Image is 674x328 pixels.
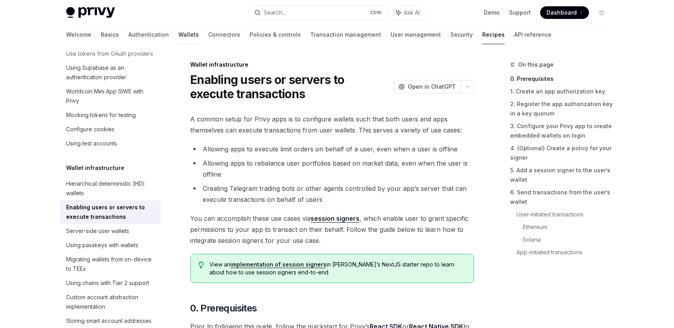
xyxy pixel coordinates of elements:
h5: Wallet infrastructure [66,163,124,173]
div: Custom account abstraction implementation [66,293,156,311]
a: Recipes [482,25,505,44]
a: Configure cookies [60,122,161,136]
span: You can accomplish these use cases via , which enable user to grant specific permissions to your ... [190,213,474,246]
div: Search... [264,8,286,17]
span: Open in ChatGPT [408,83,456,91]
div: Configure cookies [66,125,115,134]
li: Creating Telegram trading bots or other agents controlled by your app’s server that can execute t... [190,183,474,205]
a: Support [509,9,531,17]
span: 0. Prerequisites [190,302,257,315]
div: Using Supabase as an authentication provider [66,63,156,82]
button: Open in ChatGPT [393,80,461,93]
a: User management [391,25,441,44]
a: 3. Configure your Privy app to create embedded wallets on login [510,120,614,142]
a: 2. Register the app authorization key in a key quorum [510,98,614,120]
a: Solana [523,233,614,246]
a: Using test accounts [60,136,161,151]
a: App-initiated transactions [517,246,614,259]
a: Worldcoin Mini App SIWE with Privy [60,84,161,108]
button: Ask AI [391,6,425,20]
a: Dashboard [540,6,589,19]
a: Enabling users or servers to execute transactions [60,200,161,224]
button: Search...CtrlK [249,6,387,20]
a: Ethereum [523,221,614,233]
a: Using chains with Tier 2 support [60,276,161,290]
span: Ask AI [404,9,420,17]
div: Worldcoin Mini App SIWE with Privy [66,87,156,106]
a: 0. Prerequisites [510,73,614,85]
a: Demo [484,9,500,17]
a: 6. Send transactions from the user’s wallet [510,186,614,208]
span: A common setup for Privy apps is to configure wallets such that both users and apps themselves ca... [190,114,474,136]
a: 4. (Optional) Create a policy for your signer [510,142,614,164]
div: Server-side user wallets [66,226,129,236]
div: Migrating wallets from on-device to TEEs [66,255,156,274]
div: Using passkeys with wallets [66,240,138,250]
a: implementation of session signers [230,261,326,268]
a: Authentication [128,25,169,44]
a: Migrating wallets from on-device to TEEs [60,252,161,276]
button: Toggle dark mode [595,6,608,19]
span: On this page [518,60,554,69]
img: light logo [66,7,115,18]
a: API reference [514,25,552,44]
a: Using passkeys with wallets [60,238,161,252]
span: View an in [PERSON_NAME]’s NextJS starter repo to learn about how to use session signers end-to-end. [209,261,466,276]
a: 5. Add a session signer to the user’s wallet [510,164,614,186]
li: Allowing apps to execute limit orders on behalf of a user, even when a user is offline [190,143,474,155]
a: Security [450,25,473,44]
div: Wallet infrastructure [190,61,474,69]
a: Wallets [178,25,199,44]
a: Server-side user wallets [60,224,161,238]
li: Allowing apps to rebalance user portfolios based on market data, even when the user is offline [190,158,474,180]
div: Hierarchical deterministic (HD) wallets [66,179,156,198]
a: Using Supabase as an authentication provider [60,61,161,84]
div: Storing smart account addresses [66,316,152,326]
a: Transaction management [310,25,381,44]
div: Mocking tokens for testing [66,110,136,120]
div: Using chains with Tier 2 support [66,278,149,288]
span: Ctrl K [370,9,382,16]
a: Policies & controls [250,25,301,44]
a: Custom account abstraction implementation [60,290,161,314]
a: 1. Create an app authorization key [510,85,614,98]
a: User-initiated transactions [517,208,614,221]
svg: Tip [198,261,204,268]
div: Using test accounts [66,139,117,148]
a: Storing smart account addresses [60,314,161,328]
span: Dashboard [546,9,577,17]
a: Mocking tokens for testing [60,108,161,122]
a: Basics [101,25,119,44]
a: Hierarchical deterministic (HD) wallets [60,177,161,200]
div: Enabling users or servers to execute transactions [66,203,156,222]
a: session signers [311,214,359,223]
a: Welcome [66,25,91,44]
a: Connectors [208,25,240,44]
h1: Enabling users or servers to execute transactions [190,73,390,101]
